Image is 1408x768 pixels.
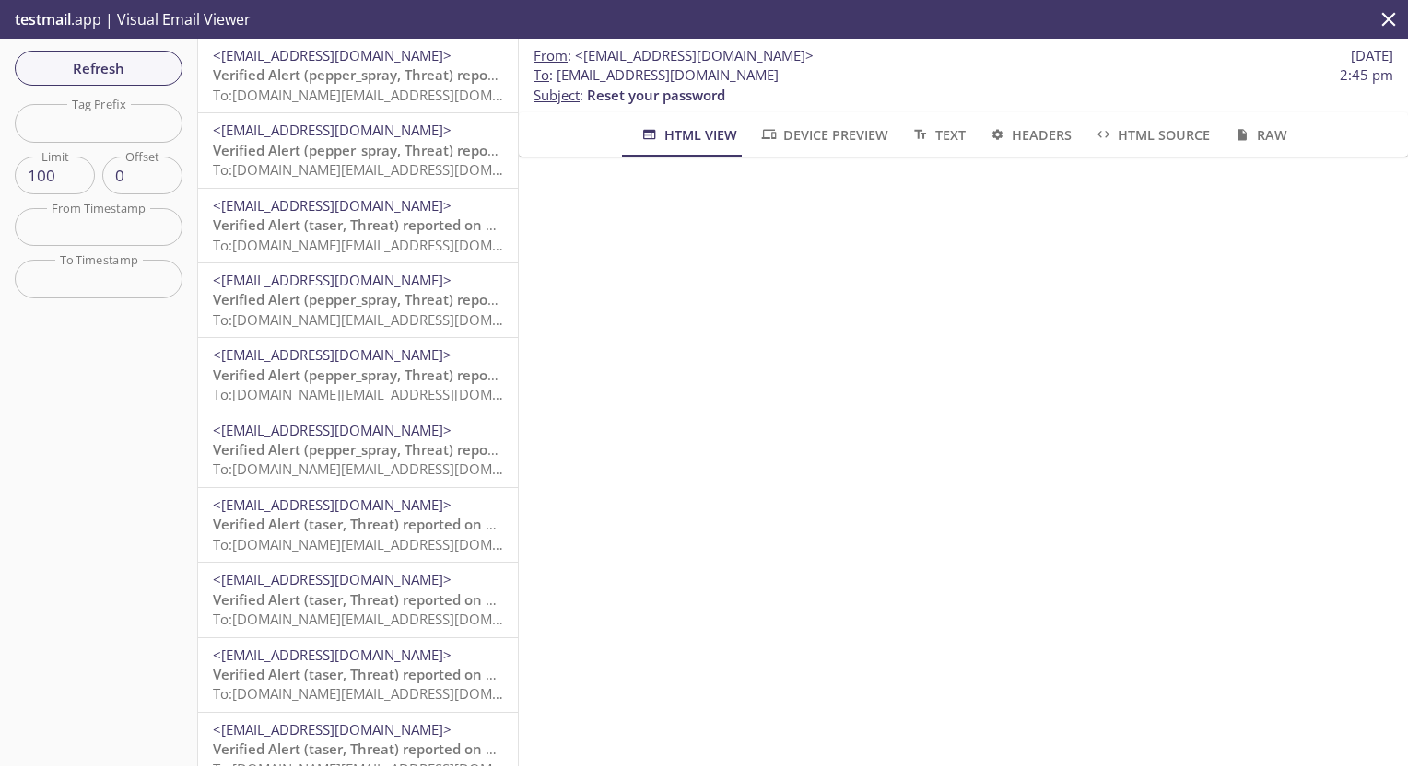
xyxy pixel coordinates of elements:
[213,121,452,139] span: <[EMAIL_ADDRESS][DOMAIN_NAME]>
[213,345,452,364] span: <[EMAIL_ADDRESS][DOMAIN_NAME]>
[213,570,452,588] span: <[EMAIL_ADDRESS][DOMAIN_NAME]>
[639,123,736,146] span: HTML View
[198,113,518,187] div: <[EMAIL_ADDRESS][DOMAIN_NAME]>Verified Alert (pepper_spray, Threat) reported on DESKTOP-EAVHVPOTo...
[213,495,452,514] span: <[EMAIL_ADDRESS][DOMAIN_NAME]>
[213,141,668,159] span: Verified Alert (pepper_spray, Threat) reported on DESKTOP-EAVHVPO
[534,65,779,85] span: : [EMAIL_ADDRESS][DOMAIN_NAME]
[15,9,71,29] span: testmail
[198,338,518,412] div: <[EMAIL_ADDRESS][DOMAIN_NAME]>Verified Alert (pepper_spray, Threat) reported on DESKTOP-EAVHVPOTo...
[534,65,1393,105] p: :
[213,215,614,234] span: Verified Alert (taser, Threat) reported on DESKTOP-EAVHVPO
[575,46,814,64] span: <[EMAIL_ADDRESS][DOMAIN_NAME]>
[213,590,614,609] span: Verified Alert (taser, Threat) reported on DESKTOP-EAVHVPO
[213,86,563,104] span: To: [DOMAIN_NAME][EMAIL_ADDRESS][DOMAIN_NAME]
[213,236,563,254] span: To: [DOMAIN_NAME][EMAIL_ADDRESS][DOMAIN_NAME]
[213,684,563,703] span: To: [DOMAIN_NAME][EMAIL_ADDRESS][DOMAIN_NAME]
[1094,123,1210,146] span: HTML Source
[213,440,668,459] span: Verified Alert (pepper_spray, Threat) reported on DESKTOP-EAVHVPO
[213,310,563,329] span: To: [DOMAIN_NAME][EMAIL_ADDRESS][DOMAIN_NAME]
[910,123,965,146] span: Text
[534,65,549,84] span: To
[534,46,814,65] span: :
[198,638,518,712] div: <[EMAIL_ADDRESS][DOMAIN_NAME]>Verified Alert (taser, Threat) reported on DESKTOP-EAVHVPOTo:[DOMAI...
[213,366,668,384] span: Verified Alert (pepper_spray, Threat) reported on DESKTOP-EAVHVPO
[1351,46,1393,65] span: [DATE]
[15,51,182,86] button: Refresh
[198,488,518,562] div: <[EMAIL_ADDRESS][DOMAIN_NAME]>Verified Alert (taser, Threat) reported on DESKTOP-EAVHVPOTo:[DOMAI...
[198,563,518,636] div: <[EMAIL_ADDRESS][DOMAIN_NAME]>Verified Alert (taser, Threat) reported on DESKTOP-EAVHVPOTo:[DOMAI...
[213,535,563,553] span: To: [DOMAIN_NAME][EMAIL_ADDRESS][DOMAIN_NAME]
[198,39,518,112] div: <[EMAIL_ADDRESS][DOMAIN_NAME]>Verified Alert (pepper_spray, Threat) reported on DESKTOP-EAVHVPOTo...
[213,160,563,179] span: To: [DOMAIN_NAME][EMAIL_ADDRESS][DOMAIN_NAME]
[213,720,452,739] span: <[EMAIL_ADDRESS][DOMAIN_NAME]>
[587,86,725,104] span: Reset your password
[198,189,518,262] div: <[EMAIL_ADDRESS][DOMAIN_NAME]>Verified Alert (taser, Threat) reported on DESKTOP-EAVHVPOTo:[DOMAI...
[213,610,563,628] span: To: [DOMAIN_NAME][EMAIL_ADDRESS][DOMAIN_NAME]
[534,86,580,104] span: Subject
[213,421,452,439] span: <[EMAIL_ADDRESS][DOMAIN_NAME]>
[213,65,668,84] span: Verified Alert (pepper_spray, Threat) reported on DESKTOP-EAVHVPO
[1340,65,1393,85] span: 2:45 pm
[759,123,888,146] span: Device Preview
[213,665,614,683] span: Verified Alert (taser, Threat) reported on DESKTOP-EAVHVPO
[198,413,518,487] div: <[EMAIL_ADDRESS][DOMAIN_NAME]>Verified Alert (pepper_spray, Threat) reported on DESKTOP-EAVHVPOTo...
[213,196,452,215] span: <[EMAIL_ADDRESS][DOMAIN_NAME]>
[213,515,614,533] span: Verified Alert (taser, Threat) reported on DESKTOP-EAVHVPO
[213,290,668,308] span: Verified Alert (pepper_spray, Threat) reported on DESKTOP-EAVHVPO
[988,123,1072,146] span: Headers
[534,46,568,64] span: From
[213,385,563,403] span: To: [DOMAIN_NAME][EMAIL_ADDRESS][DOMAIN_NAME]
[213,271,452,289] span: <[EMAIL_ADDRESS][DOMAIN_NAME]>
[213,739,614,758] span: Verified Alert (taser, Threat) reported on DESKTOP-EAVHVPO
[213,646,452,664] span: <[EMAIL_ADDRESS][DOMAIN_NAME]>
[213,460,563,478] span: To: [DOMAIN_NAME][EMAIL_ADDRESS][DOMAIN_NAME]
[1232,123,1286,146] span: Raw
[213,46,452,64] span: <[EMAIL_ADDRESS][DOMAIN_NAME]>
[29,56,168,80] span: Refresh
[198,263,518,337] div: <[EMAIL_ADDRESS][DOMAIN_NAME]>Verified Alert (pepper_spray, Threat) reported on DESKTOP-EAVHVPOTo...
